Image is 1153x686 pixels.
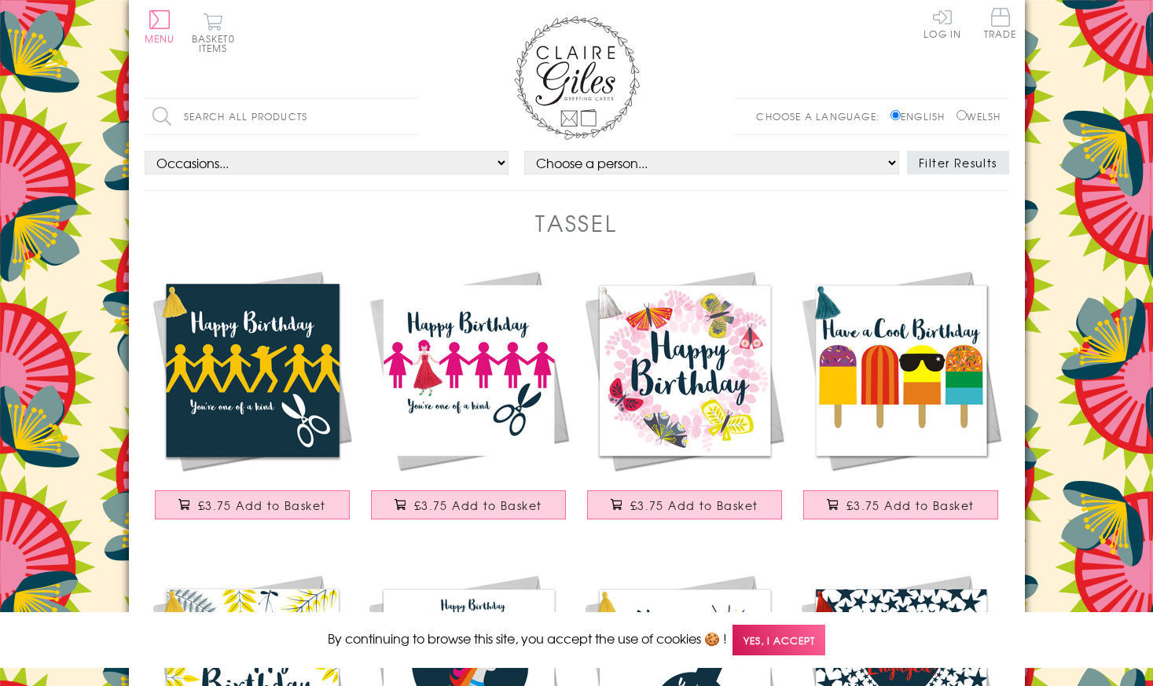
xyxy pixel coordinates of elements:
[155,490,350,519] button: £3.75 Add to Basket
[577,262,793,535] a: Birthday Card, Butterfly Wreath, Embellished with a colourful tassel £3.75 Add to Basket
[756,109,887,123] p: Choose a language:
[361,262,577,479] img: Birthday Card, Paperchain Girls, Embellished with a colourful tassel
[371,490,566,519] button: £3.75 Add to Basket
[145,31,175,46] span: Menu
[957,110,967,120] input: Welsh
[145,262,361,479] img: Birthday Card, Dab Man, One of a Kind, Embellished with a colourful tassel
[535,207,618,239] h1: Tassel
[192,13,235,53] button: Basket0 items
[803,490,998,519] button: £3.75 Add to Basket
[793,262,1009,535] a: Birthday Card, Ice Lollies, Cool Birthday, Embellished with a colourful tassel £3.75 Add to Basket
[793,262,1009,479] img: Birthday Card, Ice Lollies, Cool Birthday, Embellished with a colourful tassel
[890,110,901,120] input: English
[145,99,420,134] input: Search all products
[361,262,577,535] a: Birthday Card, Paperchain Girls, Embellished with a colourful tassel £3.75 Add to Basket
[846,497,975,513] span: £3.75 Add to Basket
[630,497,758,513] span: £3.75 Add to Basket
[514,16,640,140] img: Claire Giles Greetings Cards
[577,262,793,479] img: Birthday Card, Butterfly Wreath, Embellished with a colourful tassel
[587,490,782,519] button: £3.75 Add to Basket
[414,497,542,513] span: £3.75 Add to Basket
[907,151,1009,174] button: Filter Results
[890,109,953,123] label: English
[957,109,1001,123] label: Welsh
[145,262,361,535] a: Birthday Card, Dab Man, One of a Kind, Embellished with a colourful tassel £3.75 Add to Basket
[199,31,235,55] span: 0 items
[404,99,420,134] input: Search
[984,8,1017,39] span: Trade
[733,625,825,655] span: Yes, I accept
[984,8,1017,42] a: Trade
[924,8,961,39] a: Log In
[145,10,175,43] button: Menu
[198,497,326,513] span: £3.75 Add to Basket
